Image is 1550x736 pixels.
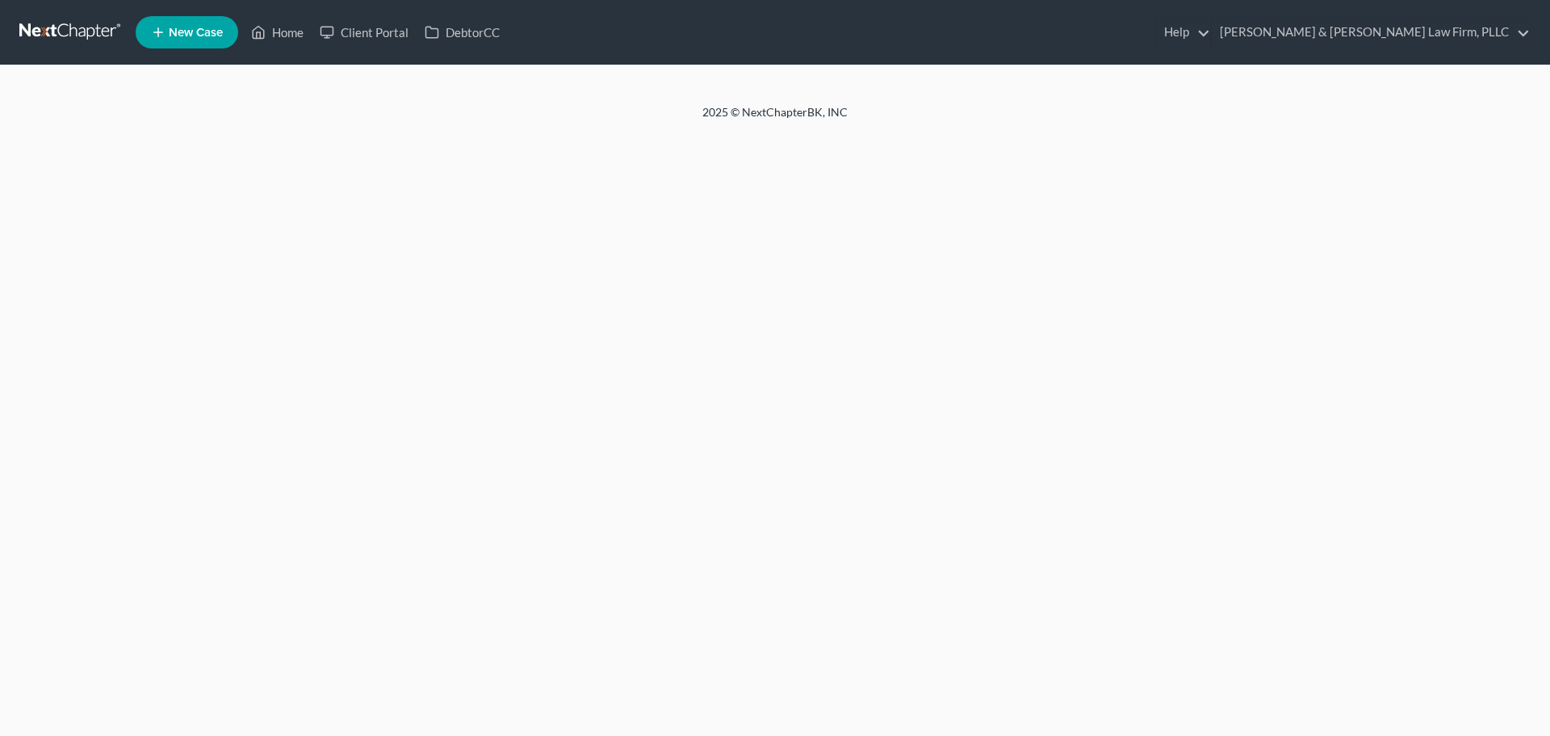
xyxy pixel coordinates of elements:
a: Help [1156,18,1210,47]
div: 2025 © NextChapterBK, INC [315,104,1235,133]
a: Client Portal [312,18,417,47]
a: DebtorCC [417,18,508,47]
a: [PERSON_NAME] & [PERSON_NAME] Law Firm, PLLC [1212,18,1530,47]
new-legal-case-button: New Case [136,16,238,48]
a: Home [243,18,312,47]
